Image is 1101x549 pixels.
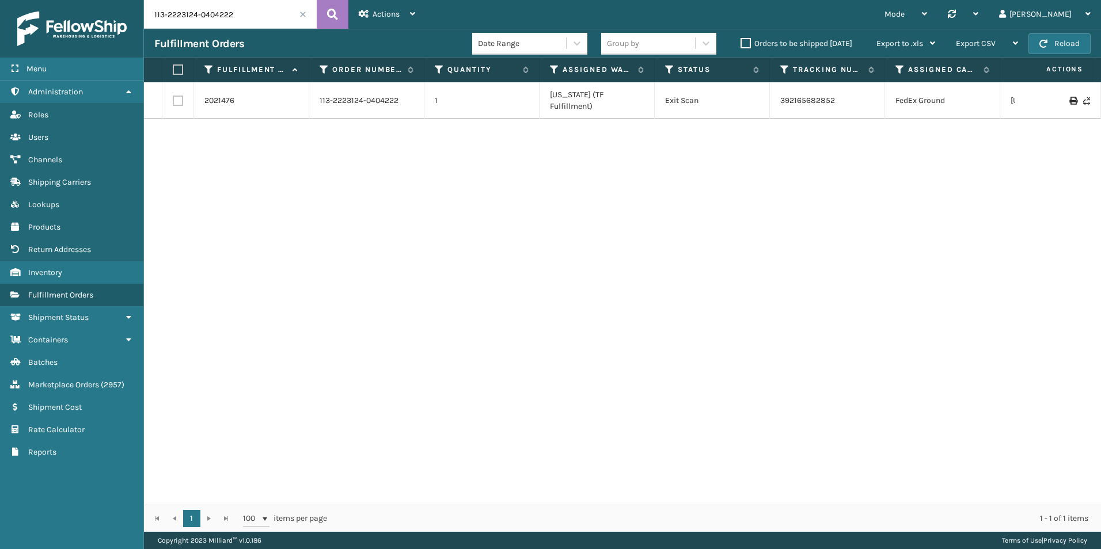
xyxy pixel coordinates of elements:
[780,96,835,105] a: 392165682852
[540,82,655,119] td: [US_STATE] (TF Fulfillment)
[28,357,58,367] span: Batches
[332,64,402,75] label: Order Number
[1002,536,1042,544] a: Terms of Use
[158,532,261,549] p: Copyright 2023 Milliard™ v 1.0.186
[908,64,978,75] label: Assigned Carrier Service
[741,39,852,48] label: Orders to be shipped [DATE]
[876,39,923,48] span: Export to .xls
[28,335,68,345] span: Containers
[563,64,632,75] label: Assigned Warehouse
[28,402,82,412] span: Shipment Cost
[884,9,905,19] span: Mode
[655,82,770,119] td: Exit Scan
[28,380,99,390] span: Marketplace Orders
[1028,33,1091,54] button: Reload
[101,380,124,390] span: ( 2957 )
[885,82,1000,119] td: FedEx Ground
[956,39,996,48] span: Export CSV
[26,64,47,74] span: Menu
[1069,97,1076,105] i: Print Label
[424,82,540,119] td: 1
[28,155,62,165] span: Channels
[678,64,747,75] label: Status
[28,132,48,142] span: Users
[607,37,639,49] div: Group by
[1002,532,1087,549] div: |
[28,425,85,434] span: Rate Calculator
[28,87,83,97] span: Administration
[320,95,398,106] a: 113-2223124-0404222
[243,510,327,527] span: items per page
[17,12,127,46] img: logo
[217,64,287,75] label: Fulfillment Order Id
[28,290,93,300] span: Fulfillment Orders
[204,95,234,106] a: 2021476
[28,222,60,232] span: Products
[154,37,244,51] h3: Fulfillment Orders
[28,200,59,209] span: Lookups
[243,513,260,524] span: 100
[373,9,400,19] span: Actions
[183,510,200,527] a: 1
[478,37,567,49] div: Date Range
[28,447,56,457] span: Reports
[28,110,48,120] span: Roles
[343,513,1088,524] div: 1 - 1 of 1 items
[1043,536,1087,544] a: Privacy Policy
[1010,60,1090,79] span: Actions
[1083,97,1090,105] i: Never Shipped
[28,268,62,277] span: Inventory
[28,177,91,187] span: Shipping Carriers
[447,64,517,75] label: Quantity
[28,245,91,254] span: Return Addresses
[793,64,863,75] label: Tracking Number
[28,312,89,322] span: Shipment Status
